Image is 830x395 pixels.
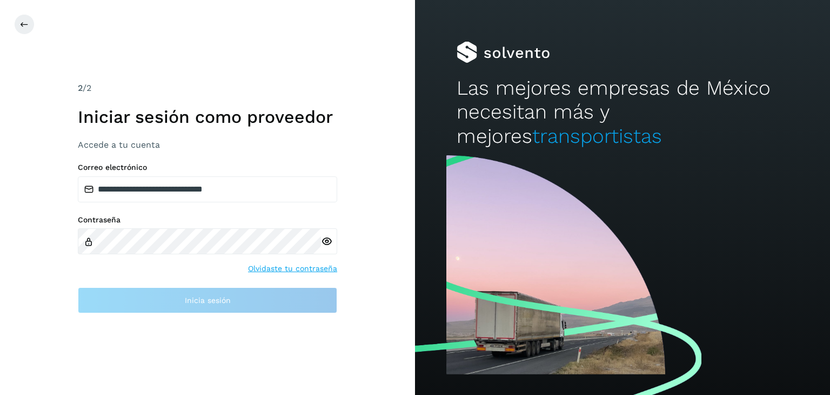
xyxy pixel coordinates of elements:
a: Olvidaste tu contraseña [248,263,337,274]
span: Inicia sesión [185,297,231,304]
span: transportistas [532,124,662,148]
h1: Iniciar sesión como proveedor [78,107,337,127]
label: Contraseña [78,215,337,225]
span: 2 [78,83,83,93]
label: Correo electrónico [78,163,337,172]
div: /2 [78,82,337,95]
h2: Las mejores empresas de México necesitan más y mejores [457,76,788,148]
h3: Accede a tu cuenta [78,140,337,150]
button: Inicia sesión [78,287,337,313]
